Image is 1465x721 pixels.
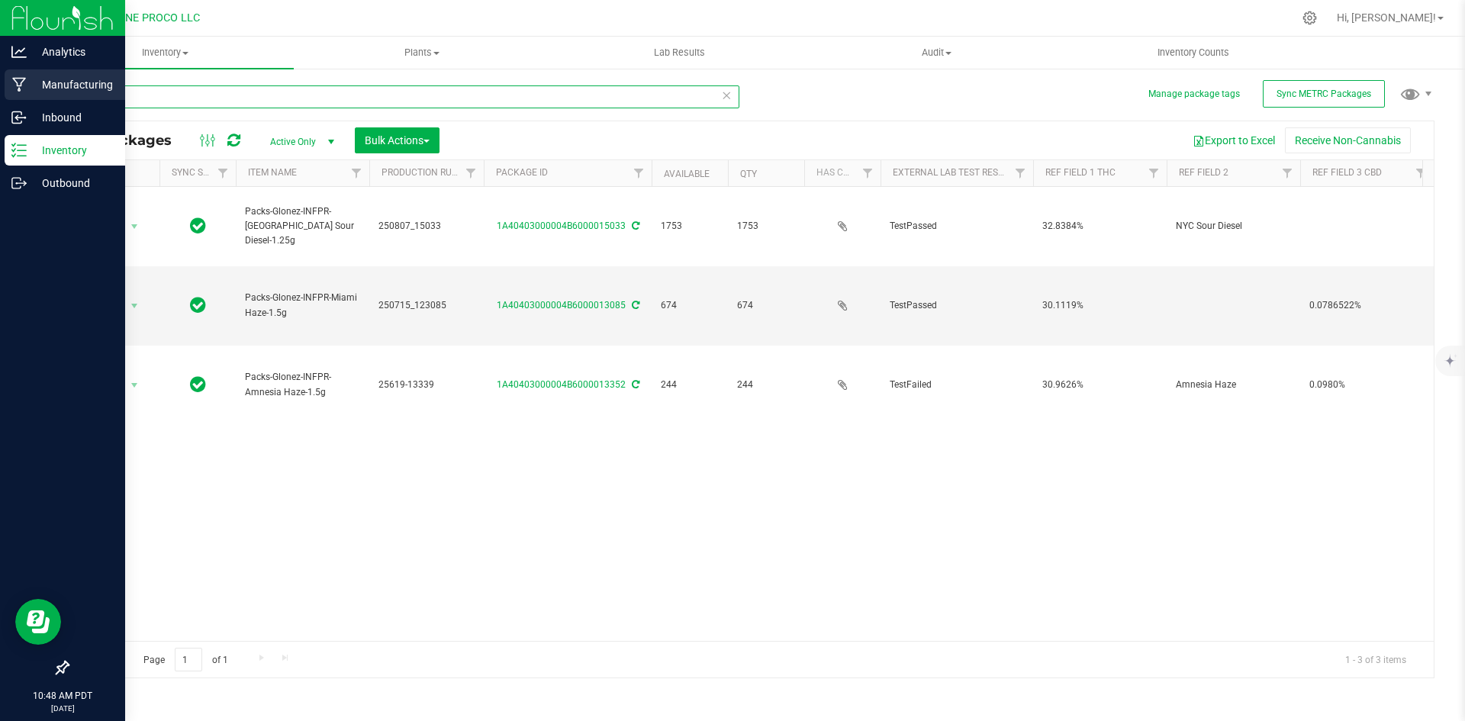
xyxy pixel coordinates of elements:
[1333,648,1418,671] span: 1 - 3 of 3 items
[245,204,360,249] span: Packs-Glonez-INFPR-[GEOGRAPHIC_DATA] Sour Diesel-1.25g
[27,141,118,159] p: Inventory
[1275,160,1300,186] a: Filter
[382,167,459,178] a: Production Run
[344,160,369,186] a: Filter
[1277,89,1371,99] span: Sync METRC Packages
[175,648,202,671] input: 1
[721,85,732,105] span: Clear
[111,11,200,24] span: DUNE PROCO LLC
[37,37,294,69] a: Inventory
[1285,127,1411,153] button: Receive Non-Cannabis
[1179,167,1228,178] a: Ref Field 2
[890,298,1024,313] span: TestPassed
[496,167,548,178] a: Package ID
[664,169,710,179] a: Available
[172,167,230,178] a: Sync Status
[1183,127,1285,153] button: Export to Excel
[497,300,626,311] a: 1A40403000004B6000013085
[245,291,360,320] span: Packs-Glonez-INFPR-Miami Haze-1.5g
[27,76,118,94] p: Manufacturing
[37,46,294,60] span: Inventory
[809,46,1064,60] span: Audit
[1008,160,1033,186] a: Filter
[740,169,757,179] a: Qty
[804,160,881,187] th: Has COA
[7,689,118,703] p: 10:48 AM PDT
[497,220,626,231] a: 1A40403000004B6000015033
[125,295,144,317] span: select
[1176,219,1291,233] span: NYC Sour Diesel
[1137,46,1250,60] span: Inventory Counts
[27,43,118,61] p: Analytics
[629,300,639,311] span: Sync from Compliance System
[661,378,719,392] span: 244
[79,132,187,149] span: All Packages
[890,378,1024,392] span: TestFailed
[190,374,206,395] span: In Sync
[633,46,726,60] span: Lab Results
[1337,11,1436,24] span: Hi, [PERSON_NAME]!
[1042,219,1158,233] span: 32.8384%
[551,37,808,69] a: Lab Results
[893,167,1013,178] a: External Lab Test Result
[661,219,719,233] span: 1753
[125,375,144,396] span: select
[661,298,719,313] span: 674
[1176,378,1291,392] span: Amnesia Haze
[355,127,439,153] button: Bulk Actions
[27,174,118,192] p: Outbound
[378,219,475,233] span: 250807_15033
[15,599,61,645] iframe: Resource center
[1065,37,1322,69] a: Inventory Counts
[125,216,144,237] span: select
[1309,378,1425,392] span: 0.0980%
[211,160,236,186] a: Filter
[11,44,27,60] inline-svg: Analytics
[11,110,27,125] inline-svg: Inbound
[27,108,118,127] p: Inbound
[1042,378,1158,392] span: 30.9626%
[294,37,551,69] a: Plants
[737,378,795,392] span: 244
[378,298,475,313] span: 250715_123085
[1409,160,1434,186] a: Filter
[629,220,639,231] span: Sync from Compliance System
[737,298,795,313] span: 674
[1263,80,1385,108] button: Sync METRC Packages
[190,295,206,316] span: In Sync
[378,378,475,392] span: 25619-13339
[497,379,626,390] a: 1A40403000004B6000013352
[1141,160,1167,186] a: Filter
[1045,167,1116,178] a: Ref Field 1 THC
[130,648,240,671] span: Page of 1
[295,46,550,60] span: Plants
[1148,88,1240,101] button: Manage package tags
[67,85,739,108] input: Search Package ID, Item Name, SKU, Lot or Part Number...
[11,143,27,158] inline-svg: Inventory
[248,167,297,178] a: Item Name
[245,370,360,399] span: Packs-Glonez-INFPR-Amnesia Haze-1.5g
[1042,298,1158,313] span: 30.1119%
[365,134,430,146] span: Bulk Actions
[1312,167,1382,178] a: Ref Field 3 CBD
[7,703,118,714] p: [DATE]
[11,175,27,191] inline-svg: Outbound
[190,215,206,237] span: In Sync
[459,160,484,186] a: Filter
[1300,11,1319,25] div: Manage settings
[629,379,639,390] span: Sync from Compliance System
[626,160,652,186] a: Filter
[737,219,795,233] span: 1753
[1309,298,1425,313] span: 0.0786522%
[808,37,1065,69] a: Audit
[855,160,881,186] a: Filter
[890,219,1024,233] span: TestPassed
[11,77,27,92] inline-svg: Manufacturing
